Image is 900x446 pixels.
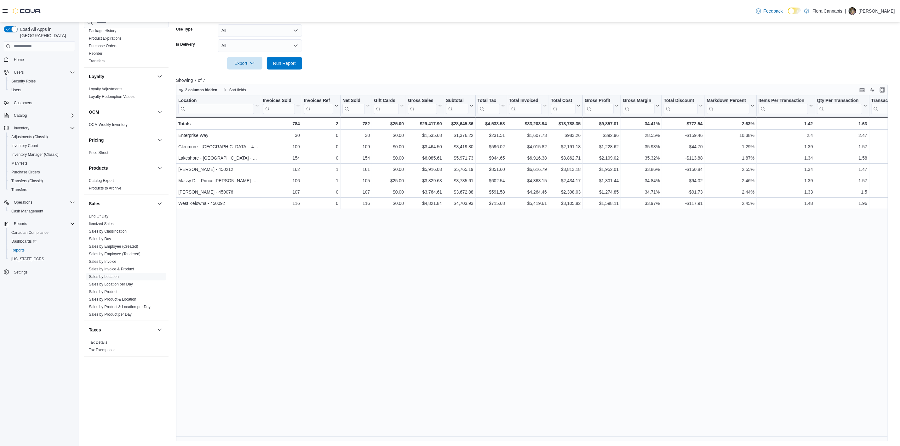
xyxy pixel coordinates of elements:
div: Gift Card Sales [374,98,399,114]
div: 162 [263,166,300,173]
span: Inventory Manager (Classic) [9,151,75,158]
a: Cash Management [9,207,46,215]
div: Markdown Percent [707,98,749,114]
span: Customers [11,99,75,107]
button: Pricing [89,137,155,143]
span: Package History [89,28,116,33]
div: 1.87% [707,154,754,162]
a: Adjustments (Classic) [9,133,50,141]
div: $0.00 [374,166,404,173]
a: Sales by Product & Location per Day [89,305,151,309]
a: Price Sheet [89,150,108,155]
span: Settings [14,270,27,275]
div: Location [178,98,254,104]
div: $29,417.90 [408,120,442,127]
div: -$159.46 [664,132,702,139]
div: Lakeshore - [GEOGRAPHIC_DATA] - 450372 [178,154,259,162]
span: Dashboards [11,239,37,244]
button: Loyalty [156,73,163,80]
div: 1.57 [817,143,867,150]
span: OCM Weekly Inventory [89,122,128,127]
div: Invoices Ref [304,98,333,114]
label: Is Delivery [176,42,195,47]
div: Invoices Sold [263,98,295,104]
div: Items Per Transaction [759,98,808,114]
button: Customers [1,98,77,107]
button: Operations [11,199,35,206]
a: Security Roles [9,77,38,85]
div: $6,916.38 [509,154,547,162]
button: Users [11,69,26,76]
button: Transfers (Classic) [6,177,77,185]
div: Subtotal [446,98,468,104]
div: $6,085.61 [408,154,442,162]
span: Purchase Orders [11,170,40,175]
span: Product Expirations [89,36,122,41]
div: 109 [263,143,300,150]
button: Users [1,68,77,77]
div: 2.4 [759,132,813,139]
div: 0 [304,132,338,139]
div: 154 [342,154,370,162]
span: Run Report [273,60,296,66]
a: Sales by Invoice [89,259,116,264]
button: Invoices Ref [304,98,338,114]
h3: Loyalty [89,73,104,80]
button: Subtotal [446,98,473,114]
button: Reports [1,219,77,228]
button: Gift Cards [374,98,404,114]
div: 782 [342,120,370,127]
div: -$113.88 [664,154,702,162]
span: Home [14,57,24,62]
a: Transfers [89,59,105,63]
a: Sales by Product [89,290,118,294]
div: $1,376.22 [446,132,473,139]
button: [US_STATE] CCRS [6,255,77,263]
button: Security Roles [6,77,77,86]
a: Products to Archive [89,186,121,190]
button: Taxes [89,327,155,333]
button: Enter fullscreen [879,86,886,94]
div: $2,191.18 [551,143,581,150]
button: OCM [156,108,163,116]
div: 1.29% [707,143,754,150]
button: OCM [89,109,155,115]
div: $3,419.80 [446,143,473,150]
div: $3,813.18 [551,166,581,173]
span: Reports [9,246,75,254]
button: Manifests [6,159,77,168]
span: Settings [11,268,75,276]
span: Manifests [11,161,27,166]
button: Total Cost [551,98,581,114]
button: Pricing [156,136,163,144]
button: Run Report [267,57,302,70]
button: Operations [1,198,77,207]
div: 2 [304,120,338,127]
button: Transfers [6,185,77,194]
div: Gross Profit [585,98,614,104]
a: Tax Exemptions [89,348,116,352]
a: Canadian Compliance [9,229,51,236]
span: Inventory [11,124,75,132]
span: Dashboards [9,238,75,245]
div: $1,228.62 [585,143,619,150]
span: Inventory Manager (Classic) [11,152,59,157]
div: Gross Sales [408,98,437,114]
p: Showing 7 of 7 [176,77,895,83]
button: Gross Profit [585,98,619,114]
span: 2 columns hidden [185,88,217,93]
a: Sales by Location [89,274,119,279]
button: Net Sold [342,98,370,114]
div: $9,857.01 [585,120,619,127]
div: Total Invoiced [509,98,542,114]
button: Qty Per Transaction [817,98,867,114]
div: Enterprise Way [178,132,259,139]
div: Subtotal [446,98,468,114]
div: 1.34 [759,154,813,162]
a: End Of Day [89,214,108,218]
div: $3,464.50 [408,143,442,150]
div: OCM [84,121,169,131]
div: 154 [263,154,300,162]
span: Purchase Orders [89,43,118,48]
div: 1 [304,166,338,173]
